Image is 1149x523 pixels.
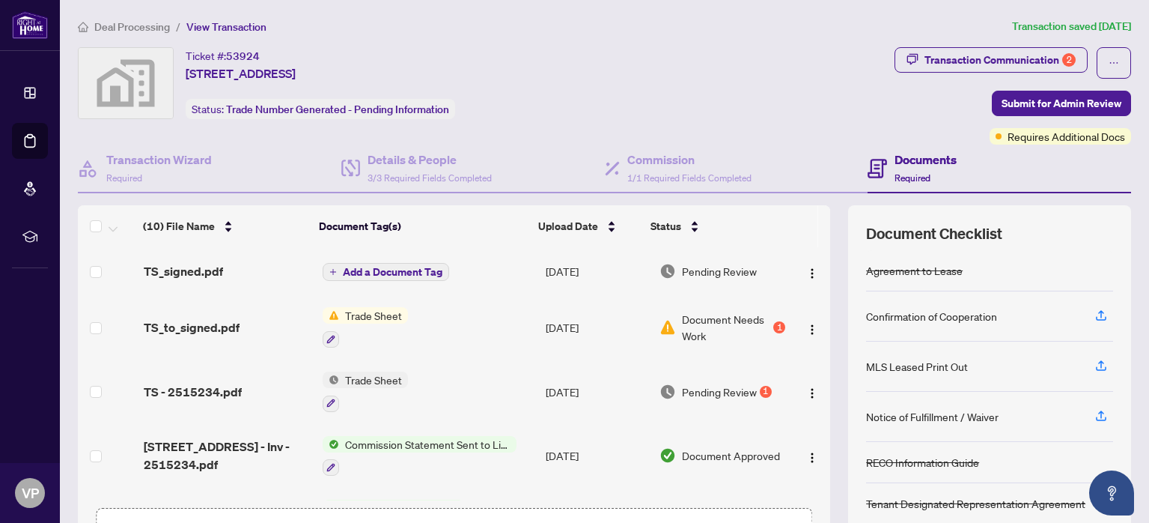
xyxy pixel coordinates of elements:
img: Status Icon [323,436,339,453]
span: Document Checklist [866,223,1002,244]
img: Document Status [659,384,676,400]
div: RECO Information Guide [866,454,979,471]
button: Status IconTrade Sheet [323,307,408,348]
th: (10) File Name [137,205,313,247]
span: 53924 [226,49,260,63]
img: Document Status [659,319,676,336]
h4: Commission [627,151,752,169]
img: Document Status [659,447,676,464]
img: Logo [806,387,818,399]
span: Upload Date [538,218,598,235]
li: / [176,18,180,35]
span: [STREET_ADDRESS] [186,64,296,82]
button: Open asap [1089,471,1134,516]
div: Agreement to Lease [866,262,963,279]
img: Logo [806,452,818,464]
span: Status [650,218,681,235]
span: Required [106,172,142,184]
span: Add a Document Tag [343,267,442,277]
td: [DATE] [540,295,653,360]
button: Logo [800,315,824,339]
span: Commission Statement Sent to Listing Brokerage [339,436,516,453]
button: Logo [800,380,824,404]
button: Transaction Communication2 [894,47,1088,73]
button: Add a Document Tag [323,263,449,281]
span: Trade Sheet [339,307,408,324]
span: RECO Information Guide [339,500,464,516]
span: home [78,22,88,32]
span: TS_to_signed.pdf [144,318,240,336]
article: Transaction saved [DATE] [1012,18,1131,35]
span: [STREET_ADDRESS] - Inv - 2515234.pdf [144,438,311,474]
span: plus [329,268,337,276]
span: (10) File Name [143,218,215,235]
span: Deal Processing [94,20,170,34]
button: Logo [800,444,824,468]
span: 1/1 Required Fields Completed [627,172,752,184]
span: Submit for Admin Review [1002,91,1121,115]
span: Document Needs Work [682,311,770,344]
span: Document Approved [682,447,780,464]
img: Document Status [659,263,676,279]
div: Status: [186,99,455,119]
div: Notice of Fulfillment / Waiver [866,408,999,425]
span: VP [22,483,39,504]
img: Logo [806,267,818,279]
span: Trade Sheet [339,372,408,388]
span: Requires Additional Docs [1008,128,1125,145]
th: Upload Date [532,205,644,247]
span: ellipsis [1109,58,1119,68]
div: 1 [773,321,785,333]
span: Trade Number Generated - Pending Information [226,103,449,116]
div: 2 [1062,53,1076,67]
td: [DATE] [540,247,653,295]
button: Add a Document Tag [323,262,449,282]
div: 1 [760,386,772,398]
img: svg%3e [79,48,173,118]
img: Logo [806,324,818,336]
span: TS_signed.pdf [144,262,223,280]
span: View Transaction [186,20,266,34]
img: Status Icon [323,372,339,388]
img: Status Icon [323,307,339,324]
span: 3/3 Required Fields Completed [368,172,492,184]
span: Pending Review [682,384,757,400]
h4: Documents [894,151,957,169]
span: TS - 2515234.pdf [144,383,242,401]
button: Status IconTrade Sheet [323,372,408,412]
th: Status [644,205,780,247]
span: Pending Review [682,263,757,279]
div: Confirmation of Cooperation [866,308,997,324]
img: logo [12,11,48,39]
td: [DATE] [540,360,653,424]
span: Required [894,172,930,184]
div: Ticket #: [186,47,260,64]
button: Logo [800,259,824,283]
th: Document Tag(s) [313,205,533,247]
h4: Transaction Wizard [106,151,212,169]
button: Status IconCommission Statement Sent to Listing Brokerage [323,436,516,477]
div: MLS Leased Print Out [866,358,968,375]
img: Status Icon [323,500,339,516]
button: Submit for Admin Review [992,91,1131,116]
div: Transaction Communication [924,48,1076,72]
div: Tenant Designated Representation Agreement [866,495,1085,512]
h4: Details & People [368,151,492,169]
td: [DATE] [540,424,653,489]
